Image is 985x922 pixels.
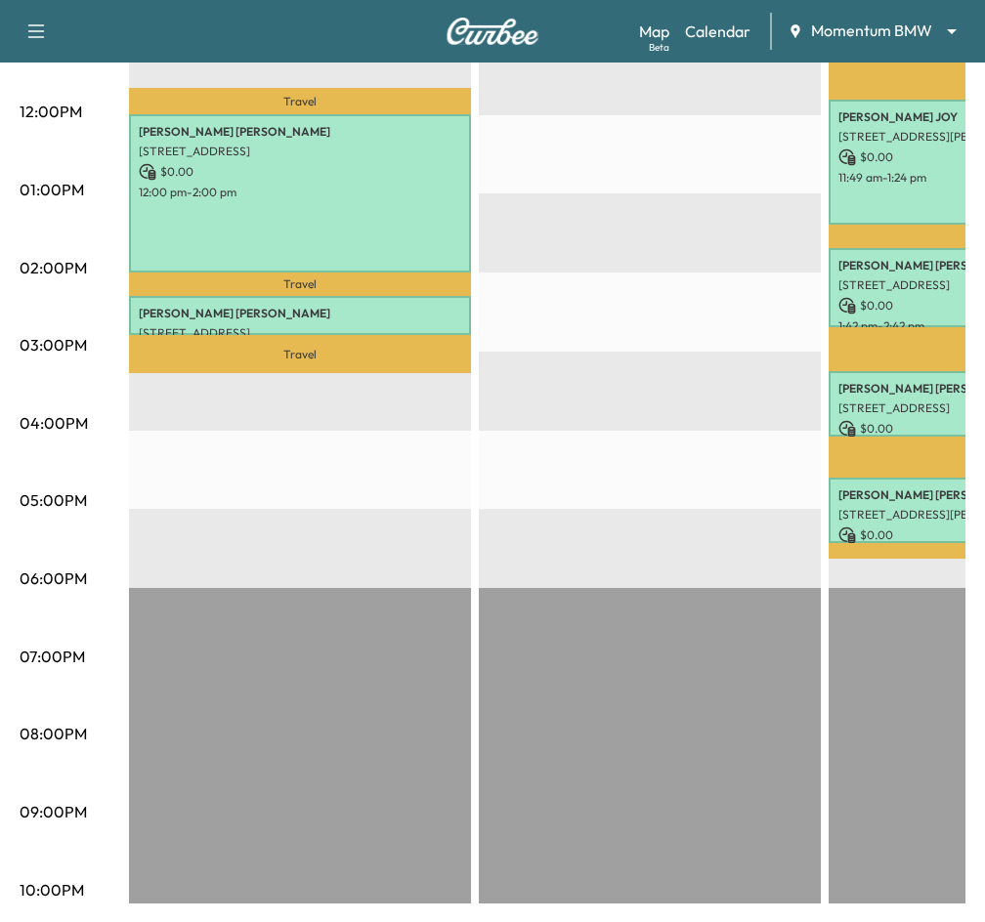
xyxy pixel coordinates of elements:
[20,800,87,823] p: 09:00PM
[139,144,461,159] p: [STREET_ADDRESS]
[129,335,471,373] p: Travel
[139,163,461,181] p: $ 0.00
[139,124,461,140] p: [PERSON_NAME] [PERSON_NAME]
[129,272,471,296] p: Travel
[20,333,87,356] p: 03:00PM
[649,40,669,55] div: Beta
[20,100,82,123] p: 12:00PM
[811,20,932,42] span: Momentum BMW
[20,645,85,668] p: 07:00PM
[20,488,87,512] p: 05:00PM
[129,88,471,114] p: Travel
[139,325,461,341] p: [STREET_ADDRESS]
[20,411,88,435] p: 04:00PM
[20,256,87,279] p: 02:00PM
[20,566,87,590] p: 06:00PM
[139,306,461,321] p: [PERSON_NAME] [PERSON_NAME]
[446,18,539,45] img: Curbee Logo
[20,722,87,745] p: 08:00PM
[20,178,84,201] p: 01:00PM
[139,185,461,200] p: 12:00 pm - 2:00 pm
[685,20,750,43] a: Calendar
[639,20,669,43] a: MapBeta
[20,878,84,901] p: 10:00PM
